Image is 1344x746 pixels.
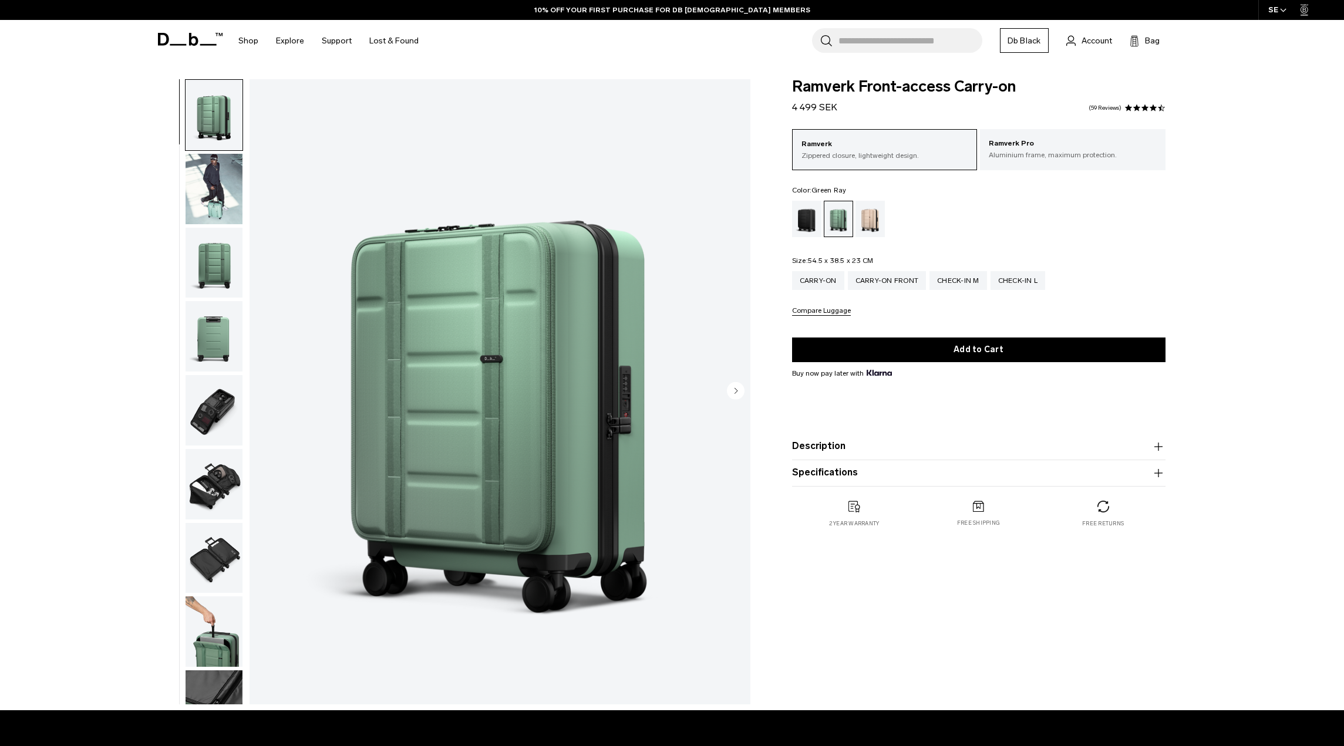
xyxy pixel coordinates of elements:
span: Green Ray [811,186,846,194]
a: Fogbow Beige [855,201,885,237]
button: Ramverk Front-access Carry-on Green Ray [185,670,243,741]
button: Ramverk Front-access Carry-on Green Ray [185,79,243,151]
a: Ramverk Pro Aluminium frame, maximum protection. [980,129,1166,169]
img: Ramverk Front-access Carry-on Green Ray [186,301,242,372]
span: 4 499 SEK [792,102,837,113]
a: Black Out [792,201,821,237]
button: Ramverk Front-access Carry-on Green Ray [185,448,243,520]
button: Specifications [792,466,1166,480]
a: Db Black [1000,28,1049,53]
p: 2 year warranty [829,519,880,528]
a: 59 reviews [1089,105,1121,111]
a: Carry-on Front [848,271,927,290]
img: Ramverk-front-access.png [186,375,242,445]
a: Check-in L [991,271,1046,290]
span: Bag [1145,35,1160,47]
a: Lost & Found [369,20,419,62]
a: Support [322,20,352,62]
img: Ramverk Front-access Carry-on Green Ray [186,154,242,224]
img: Ramverk Front-access Carry-on Green Ray [250,79,750,704]
a: Green Ray [824,201,853,237]
button: Add to Cart [792,337,1166,362]
p: Ramverk [801,139,968,150]
button: Next slide [727,382,745,401]
button: Ramverk Front-access Carry-on Green Ray [185,153,243,225]
button: Ramverk-front-access.png [185,374,243,446]
a: Check-in M [929,271,987,290]
span: Account [1082,35,1112,47]
span: Ramverk Front-access Carry-on [792,79,1166,94]
button: Ramverk Front-access Carry-on Green Ray [185,227,243,299]
img: Ramverk Front-access Carry-on Green Ray [186,449,242,519]
button: Compare Luggage [792,307,851,316]
img: Ramverk Front-access Carry-on Green Ray [186,596,242,667]
a: Carry-on [792,271,844,290]
button: Ramverk Front-access Carry-on Green Ray [185,522,243,594]
button: Description [792,440,1166,454]
button: Ramverk Front-access Carry-on Green Ray [185,596,243,667]
nav: Main Navigation [230,20,427,62]
li: 1 / 13 [250,79,750,704]
a: Explore [276,20,304,62]
legend: Color: [792,187,847,194]
p: Zippered closure, lightweight design. [801,150,968,161]
img: Ramverk Front-access Carry-on Green Ray [186,80,242,150]
img: Ramverk Front-access Carry-on Green Ray [186,670,242,741]
span: 54.5 x 38.5 x 23 CM [808,256,874,265]
a: 10% OFF YOUR FIRST PURCHASE FOR DB [DEMOGRAPHIC_DATA] MEMBERS [534,5,810,15]
legend: Size: [792,257,874,264]
a: Account [1066,33,1112,48]
a: Shop [238,20,258,62]
button: Bag [1130,33,1160,48]
p: Free returns [1082,519,1124,528]
img: Ramverk Front-access Carry-on Green Ray [186,523,242,593]
button: Ramverk Front-access Carry-on Green Ray [185,301,243,372]
p: Aluminium frame, maximum protection. [989,150,1157,160]
img: Ramverk Front-access Carry-on Green Ray [186,228,242,298]
span: Buy now pay later with [792,368,892,379]
p: Ramverk Pro [989,138,1157,150]
p: Free shipping [957,519,1000,527]
img: {"height" => 20, "alt" => "Klarna"} [867,370,892,376]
